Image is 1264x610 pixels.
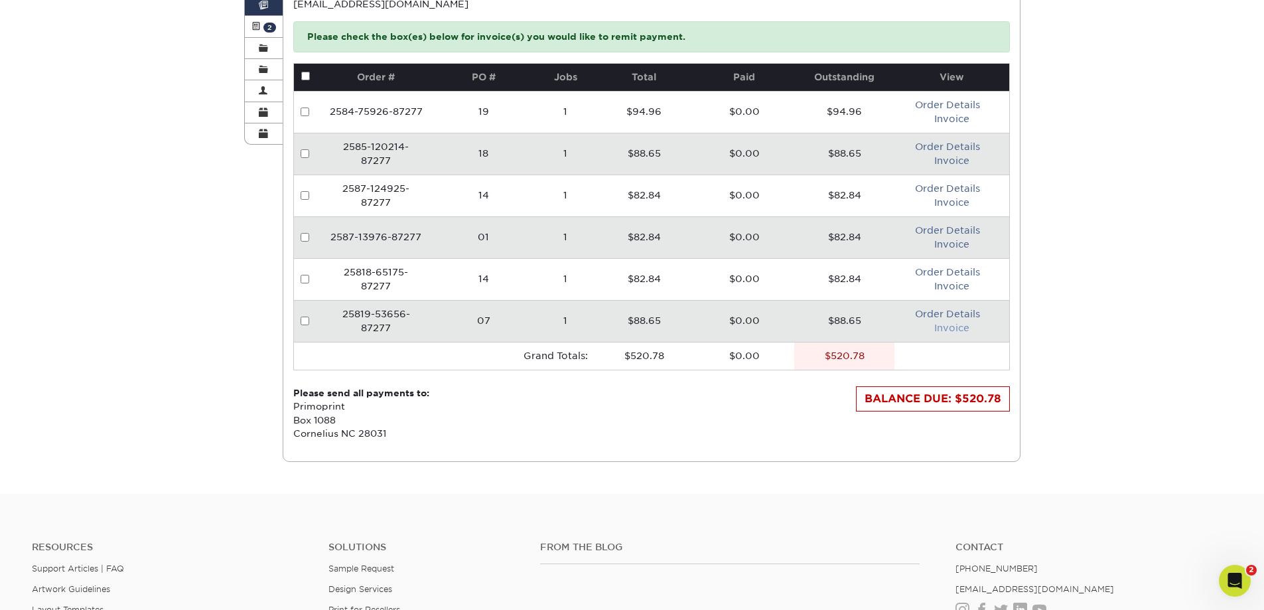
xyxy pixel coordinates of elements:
[934,323,969,333] a: Invoice
[934,197,969,208] a: Invoice
[430,64,537,91] th: PO #
[322,64,430,91] th: Order #
[915,309,980,319] a: Order Details
[694,175,794,216] td: $0.00
[856,386,1010,412] div: BALANCE DUE: $520.78
[322,133,430,175] td: 2585-120214-87277
[595,342,695,370] td: $520.78
[328,564,394,573] a: Sample Request
[934,239,969,250] a: Invoice
[934,281,969,291] a: Invoice
[328,584,392,594] a: Design Services
[915,100,980,110] a: Order Details
[694,64,794,91] th: Paid
[794,216,894,258] td: $82.84
[1219,565,1251,597] iframe: Intercom live chat
[3,570,113,605] iframe: Google Customer Reviews
[595,258,695,300] td: $82.84
[794,258,894,300] td: $82.84
[301,72,310,80] input: Pay all invoices
[595,133,695,175] td: $88.65
[293,21,1010,52] p: Please check the box(es) below for invoice(s) you would like to remit payment.
[934,155,969,166] a: Invoice
[894,64,1009,91] th: View
[32,542,309,553] h4: Resources
[915,183,980,194] a: Order Details
[322,91,430,133] td: 2584-75926-87277
[595,216,695,258] td: $82.84
[955,564,1038,573] a: [PHONE_NUMBER]
[794,175,894,216] td: $82.84
[955,584,1114,594] a: [EMAIL_ADDRESS][DOMAIN_NAME]
[430,300,537,342] td: 07
[540,542,920,553] h4: From the Blog
[322,258,430,300] td: 25818-65175-87277
[825,350,865,361] stong: $520.78
[694,133,794,175] td: $0.00
[595,91,695,133] td: $94.96
[322,216,430,258] td: 2587-13976-87277
[537,258,594,300] td: 1
[595,64,695,91] th: Total
[263,23,276,33] span: 2
[537,133,594,175] td: 1
[430,216,537,258] td: 01
[595,300,695,342] td: $88.65
[915,141,980,152] a: Order Details
[430,133,537,175] td: 18
[934,114,969,124] a: Invoice
[955,542,1232,553] a: Contact
[537,300,594,342] td: 1
[915,225,980,236] a: Order Details
[794,300,894,342] td: $88.65
[537,216,594,258] td: 1
[322,342,594,370] td: Grand Totals:
[537,64,594,91] th: Jobs
[322,175,430,216] td: 2587-124925-87277
[794,91,894,133] td: $94.96
[430,258,537,300] td: 14
[794,64,894,91] th: Outstanding
[1246,565,1257,575] span: 2
[915,267,980,277] a: Order Details
[293,388,429,398] strong: Please send all payments to:
[694,342,794,370] td: $0.00
[694,216,794,258] td: $0.00
[430,175,537,216] td: 14
[595,175,695,216] td: $82.84
[32,564,124,573] a: Support Articles | FAQ
[694,258,794,300] td: $0.00
[694,91,794,133] td: $0.00
[794,133,894,175] td: $88.65
[322,300,430,342] td: 25819-53656-87277
[537,175,594,216] td: 1
[328,542,520,553] h4: Solutions
[430,91,537,133] td: 19
[293,386,429,441] p: Primoprint Box 1088 Cornelius NC 28031
[537,91,594,133] td: 1
[245,16,283,37] a: 2
[694,300,794,342] td: $0.00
